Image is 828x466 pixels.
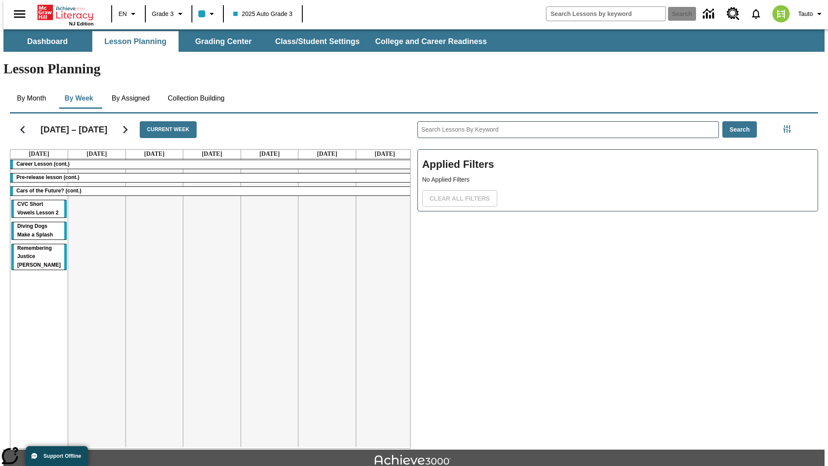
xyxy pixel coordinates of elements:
button: Select a new avatar [767,3,795,25]
button: College and Career Readiness [368,31,494,52]
a: September 10, 2025 [142,150,166,158]
button: Current Week [140,121,197,138]
div: Home [38,3,94,26]
a: Resource Center, Will open in new tab [721,2,745,25]
a: Notifications [745,3,767,25]
button: Language: EN, Select a language [115,6,142,22]
h2: [DATE] – [DATE] [41,124,107,135]
div: CVC Short Vowels Lesson 2 [11,200,67,217]
h1: Lesson Planning [3,61,825,77]
button: Class color is light blue. Change class color [195,6,220,22]
span: Support Offline [44,453,81,459]
span: CVC Short Vowels Lesson 2 [17,201,59,216]
div: Search [411,110,818,449]
div: Remembering Justice O'Connor [11,244,67,270]
span: Career Lesson (cont.) [16,161,69,167]
button: Support Offline [26,446,88,466]
a: September 12, 2025 [257,150,281,158]
button: Lesson Planning [92,31,179,52]
span: NJ Edition [69,21,94,26]
span: Grade 3 [152,9,174,19]
button: Search [722,121,757,138]
button: Dashboard [4,31,91,52]
button: Class/Student Settings [268,31,367,52]
span: Tauto [798,9,813,19]
div: Applied Filters [417,149,818,211]
button: Next [114,119,136,141]
button: Grade: Grade 3, Select a grade [148,6,189,22]
h2: Applied Filters [422,154,813,175]
img: avatar image [772,5,790,22]
a: Home [38,4,94,21]
div: Pre-release lesson (cont.) [10,173,414,182]
p: No Applied Filters [422,175,813,184]
button: Filters Side menu [778,120,796,138]
span: Remembering Justice O'Connor [17,245,61,268]
input: Search Lessons By Keyword [418,122,718,138]
a: Data Center [698,2,721,26]
div: Diving Dogs Make a Splash [11,222,67,239]
button: Open side menu [7,1,32,27]
a: September 9, 2025 [85,150,109,158]
a: September 13, 2025 [315,150,339,158]
button: Collection Building [161,88,232,109]
button: By Week [57,88,100,109]
a: September 11, 2025 [200,150,224,158]
button: By Month [10,88,53,109]
button: By Assigned [105,88,157,109]
div: Career Lesson (cont.) [10,160,414,169]
button: Grading Center [180,31,267,52]
div: Cars of the Future? (cont.) [10,187,414,195]
span: EN [119,9,127,19]
input: search field [546,7,665,21]
span: Diving Dogs Make a Splash [17,223,53,238]
span: 2025 Auto Grade 3 [233,9,293,19]
div: SubNavbar [3,31,495,52]
button: Previous [12,119,34,141]
button: Profile/Settings [795,6,828,22]
span: Pre-release lesson (cont.) [16,174,79,180]
a: September 14, 2025 [373,150,397,158]
span: Cars of the Future? (cont.) [16,188,82,194]
div: Calendar [3,110,411,449]
div: SubNavbar [3,29,825,52]
a: September 8, 2025 [27,150,51,158]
